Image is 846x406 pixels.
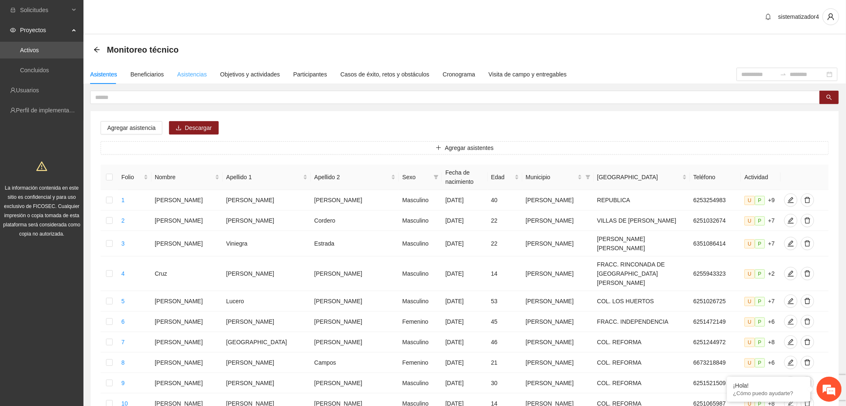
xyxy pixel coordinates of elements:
td: +7 [741,231,781,256]
td: [PERSON_NAME] [223,312,311,332]
span: delete [801,359,814,366]
span: Descargar [185,123,212,132]
th: Edad [488,165,523,190]
span: user [823,13,839,20]
td: [PERSON_NAME] [223,353,311,373]
td: [PERSON_NAME] [152,231,223,256]
button: delete [801,193,814,207]
span: P [755,338,765,347]
th: Folio [118,165,152,190]
span: delete [801,298,814,304]
button: delete [801,315,814,328]
td: 6251472149 [690,312,742,332]
td: Estrada [311,231,399,256]
td: [PERSON_NAME] [523,211,594,231]
span: P [755,358,765,368]
a: 1 [121,197,125,203]
span: edit [785,217,797,224]
a: Activos [20,47,39,53]
span: U [745,297,755,306]
th: Teléfono [690,165,742,190]
button: edit [784,335,798,349]
td: [PERSON_NAME] [311,190,399,211]
td: 6251521509 [690,373,742,393]
td: +7 [741,291,781,312]
span: delete [801,339,814,345]
span: delete [801,318,814,325]
td: [PERSON_NAME] [223,373,311,393]
span: delete [801,197,814,203]
div: Minimizar ventana de chat en vivo [137,4,157,24]
td: [DATE] [442,291,487,312]
td: [PERSON_NAME] [311,256,399,291]
span: delete [801,270,814,277]
span: warning [36,161,47,172]
span: eye [10,27,16,33]
div: Asistentes [90,70,117,79]
td: 6251032674 [690,211,742,231]
td: Masculino [399,231,442,256]
a: 4 [121,270,125,277]
th: Actividad [741,165,781,190]
a: 5 [121,298,125,304]
span: filter [432,171,440,183]
td: 30 [488,373,523,393]
button: edit [784,214,798,227]
span: Folio [121,173,142,182]
td: COL. LOS HUERTOS [594,291,690,312]
button: edit [784,267,798,280]
span: P [755,317,765,327]
th: Municipio [523,165,594,190]
td: +6 [741,353,781,373]
button: search [820,91,839,104]
td: COL. REFORMA [594,353,690,373]
td: [PERSON_NAME] [523,353,594,373]
td: 22 [488,211,523,231]
td: 6251026725 [690,291,742,312]
td: +9 [741,190,781,211]
td: Masculino [399,190,442,211]
div: Visita de campo y entregables [489,70,567,79]
span: U [745,358,755,368]
span: Apellido 2 [314,173,389,182]
td: [PERSON_NAME] [152,291,223,312]
div: Asistencias [177,70,207,79]
td: Cruz [152,256,223,291]
textarea: Escriba su mensaje y pulse “Intro” [4,228,159,257]
td: [DATE] [442,312,487,332]
td: [PERSON_NAME] [223,256,311,291]
span: filter [586,175,591,180]
span: [GEOGRAPHIC_DATA] [597,173,681,182]
td: +9 [741,373,781,393]
span: Sexo [402,173,430,182]
td: [PERSON_NAME] [311,332,399,353]
td: 22 [488,231,523,256]
td: 45 [488,312,523,332]
td: Cordero [311,211,399,231]
button: edit [784,237,798,250]
td: Viniegra [223,231,311,256]
span: download [176,125,182,132]
button: edit [784,356,798,369]
div: Cronograma [443,70,475,79]
span: U [745,216,755,226]
td: FRACC. INDEPENDENCIA [594,312,690,332]
div: Objetivos y actividades [220,70,280,79]
span: plus [436,145,442,152]
span: edit [785,197,797,203]
td: 40 [488,190,523,211]
a: 6 [121,318,125,325]
span: arrow-left [93,46,100,53]
span: Municipio [526,173,576,182]
td: Femenino [399,353,442,373]
div: Casos de éxito, retos y obstáculos [341,70,429,79]
td: [DATE] [442,373,487,393]
span: U [745,239,755,249]
span: Agregar asistentes [445,143,494,152]
span: swap-right [780,71,787,78]
span: Estamos en línea. [48,112,115,196]
span: search [826,94,832,101]
th: Nombre [152,165,223,190]
td: [PERSON_NAME] [152,312,223,332]
span: filter [584,171,592,183]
